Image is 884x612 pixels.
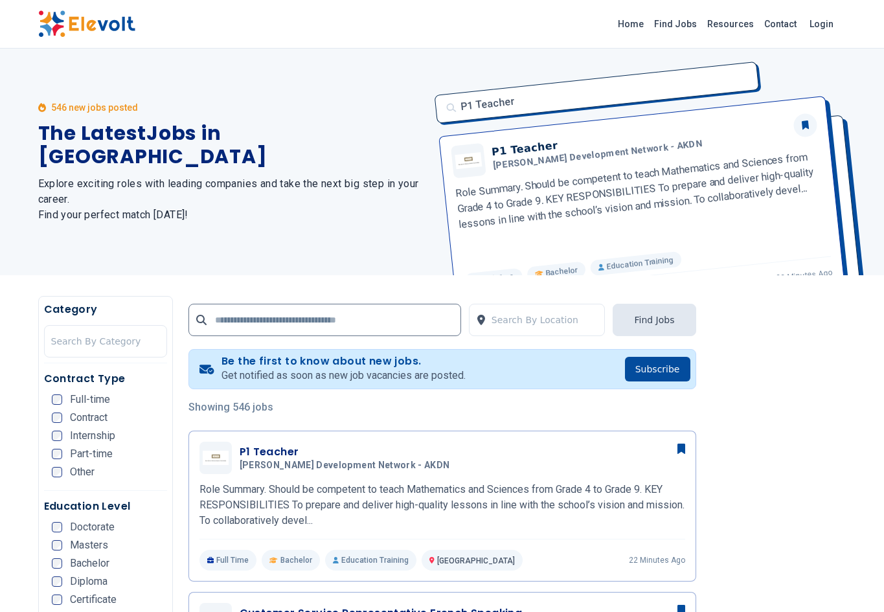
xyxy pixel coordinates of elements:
[221,368,466,383] p: Get notified as soon as new job vacancies are posted.
[52,413,62,423] input: Contract
[199,550,257,571] p: Full Time
[70,431,115,441] span: Internship
[44,371,167,387] h5: Contract Type
[625,357,690,381] button: Subscribe
[51,101,138,114] p: 546 new jobs posted
[613,304,696,336] button: Find Jobs
[629,555,685,565] p: 22 minutes ago
[70,595,117,605] span: Certificate
[325,550,416,571] p: Education Training
[52,522,62,532] input: Doctorate
[52,394,62,405] input: Full-time
[70,540,108,550] span: Masters
[199,442,685,571] a: Aga Khan Development Network - AKDNP1 Teacher[PERSON_NAME] Development Network - AKDNRole Summary...
[38,10,135,38] img: Elevolt
[70,558,109,569] span: Bachelor
[649,14,702,34] a: Find Jobs
[52,595,62,605] input: Certificate
[70,576,108,587] span: Diploma
[38,122,427,168] h1: The Latest Jobs in [GEOGRAPHIC_DATA]
[70,394,110,405] span: Full-time
[44,302,167,317] h5: Category
[280,555,312,565] span: Bachelor
[613,14,649,34] a: Home
[70,413,108,423] span: Contract
[199,482,685,528] p: Role Summary. Should be competent to teach Mathematics and Sciences from Grade 4 to Grade 9. KEY ...
[759,14,802,34] a: Contact
[702,14,759,34] a: Resources
[188,400,696,415] p: Showing 546 jobs
[70,467,95,477] span: Other
[240,460,450,471] span: [PERSON_NAME] Development Network - AKDN
[52,449,62,459] input: Part-time
[52,467,62,477] input: Other
[52,431,62,441] input: Internship
[52,558,62,569] input: Bachelor
[437,556,515,565] span: [GEOGRAPHIC_DATA]
[240,444,455,460] h3: P1 Teacher
[38,176,427,223] h2: Explore exciting roles with leading companies and take the next big step in your career. Find you...
[52,576,62,587] input: Diploma
[70,449,113,459] span: Part-time
[221,355,466,368] h4: Be the first to know about new jobs.
[44,499,167,514] h5: Education Level
[802,11,841,37] a: Login
[203,451,229,466] img: Aga Khan Development Network - AKDN
[70,522,115,532] span: Doctorate
[52,540,62,550] input: Masters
